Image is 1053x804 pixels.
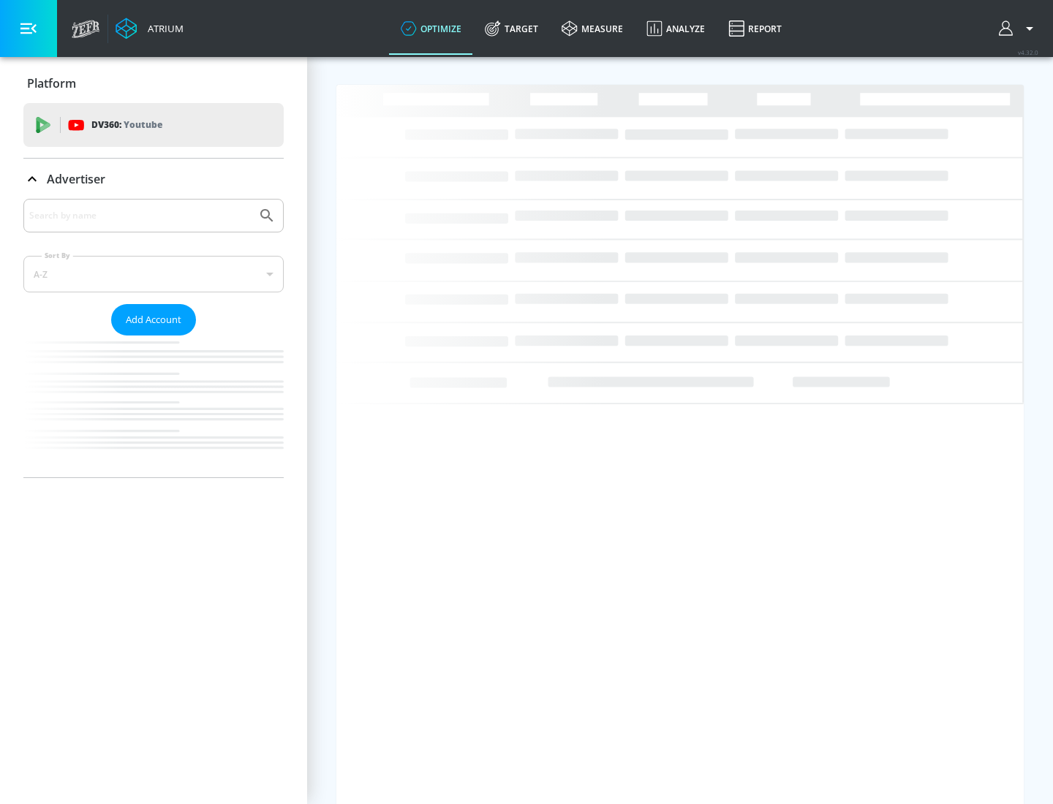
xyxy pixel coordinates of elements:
[23,159,284,200] div: Advertiser
[142,22,184,35] div: Atrium
[23,63,284,104] div: Platform
[23,199,284,477] div: Advertiser
[29,206,251,225] input: Search by name
[635,2,717,55] a: Analyze
[550,2,635,55] a: measure
[389,2,473,55] a: optimize
[23,103,284,147] div: DV360: Youtube
[42,251,73,260] label: Sort By
[23,256,284,292] div: A-Z
[111,304,196,335] button: Add Account
[717,2,793,55] a: Report
[473,2,550,55] a: Target
[27,75,76,91] p: Platform
[47,171,105,187] p: Advertiser
[91,117,162,133] p: DV360:
[126,311,181,328] span: Add Account
[116,18,184,39] a: Atrium
[1018,48,1038,56] span: v 4.32.0
[23,335,284,477] nav: list of Advertiser
[124,117,162,132] p: Youtube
